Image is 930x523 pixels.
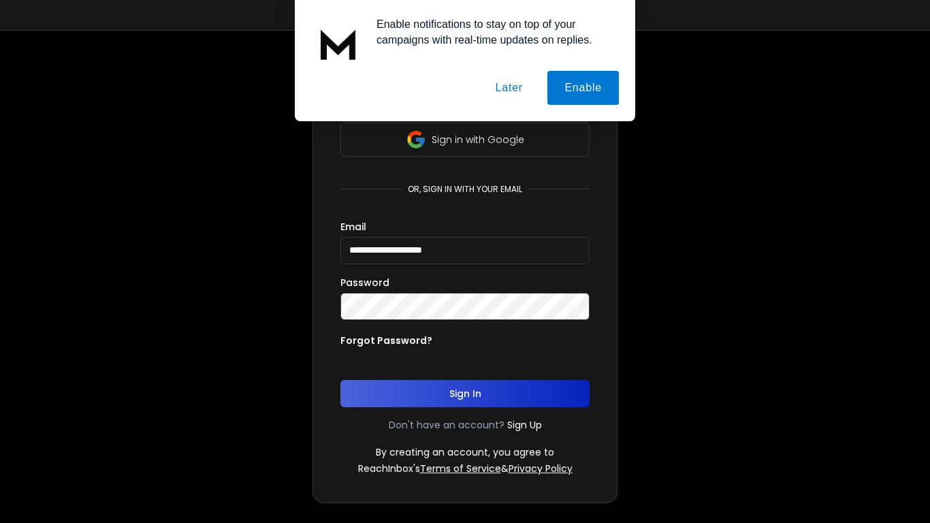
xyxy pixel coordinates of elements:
[420,462,501,475] a: Terms of Service
[432,133,524,146] p: Sign in with Google
[311,16,366,71] img: notification icon
[340,123,590,157] button: Sign in with Google
[507,418,542,432] a: Sign Up
[366,16,619,48] div: Enable notifications to stay on top of your campaigns with real-time updates on replies.
[478,71,539,105] button: Later
[340,334,432,347] p: Forgot Password?
[376,445,554,459] p: By creating an account, you agree to
[389,418,504,432] p: Don't have an account?
[340,278,389,287] label: Password
[402,184,528,195] p: or, sign in with your email
[509,462,573,475] a: Privacy Policy
[340,222,366,232] label: Email
[340,380,590,407] button: Sign In
[547,71,619,105] button: Enable
[358,462,573,475] p: ReachInbox's &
